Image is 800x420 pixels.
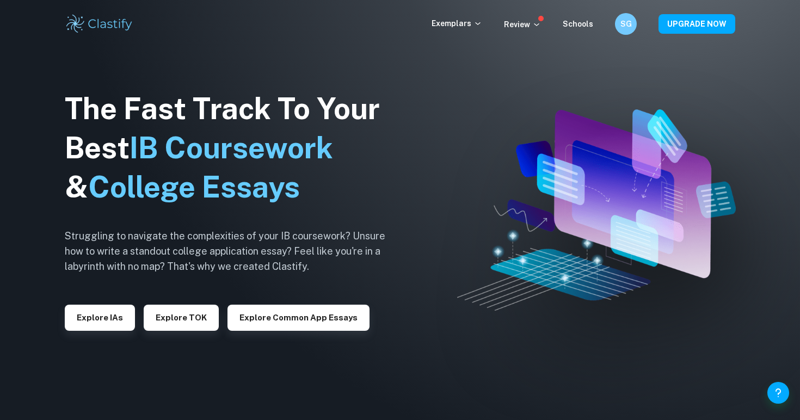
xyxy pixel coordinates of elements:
[457,109,736,311] img: Clastify hero
[563,20,593,28] a: Schools
[144,312,219,322] a: Explore TOK
[65,312,135,322] a: Explore IAs
[615,13,637,35] button: SG
[88,170,300,204] span: College Essays
[767,382,789,404] button: Help and Feedback
[659,14,735,34] button: UPGRADE NOW
[432,17,482,29] p: Exemplars
[504,18,541,30] p: Review
[144,305,219,331] button: Explore TOK
[65,305,135,331] button: Explore IAs
[130,131,333,165] span: IB Coursework
[227,305,370,331] button: Explore Common App essays
[620,18,632,30] h6: SG
[227,312,370,322] a: Explore Common App essays
[65,89,402,207] h1: The Fast Track To Your Best &
[65,228,402,274] h6: Struggling to navigate the complexities of your IB coursework? Unsure how to write a standout col...
[65,13,134,35] img: Clastify logo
